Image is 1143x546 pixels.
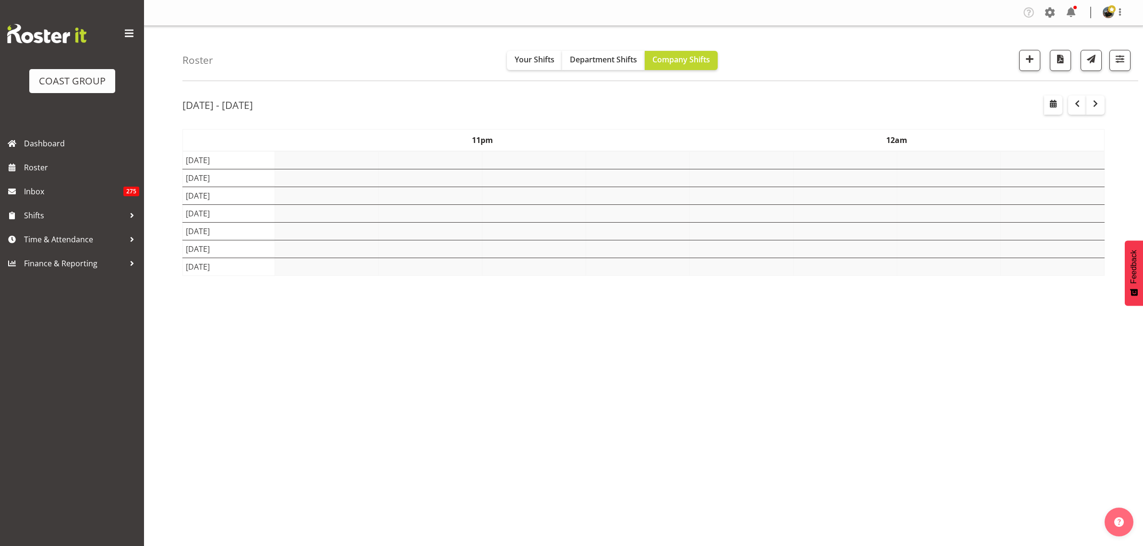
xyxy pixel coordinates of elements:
[39,74,106,88] div: COAST GROUP
[183,151,275,169] td: [DATE]
[24,136,139,151] span: Dashboard
[652,54,710,65] span: Company Shifts
[570,54,637,65] span: Department Shifts
[1109,50,1131,71] button: Filter Shifts
[24,160,139,175] span: Roster
[7,24,86,43] img: Rosterit website logo
[507,51,562,70] button: Your Shifts
[515,54,554,65] span: Your Shifts
[183,240,275,258] td: [DATE]
[183,187,275,204] td: [DATE]
[182,55,213,66] h4: Roster
[1125,240,1143,306] button: Feedback - Show survey
[24,184,123,199] span: Inbox
[123,187,139,196] span: 275
[183,258,275,275] td: [DATE]
[182,99,253,111] h2: [DATE] - [DATE]
[562,51,645,70] button: Department Shifts
[24,208,125,223] span: Shifts
[690,129,1105,151] th: 12am
[24,256,125,271] span: Finance & Reporting
[1081,50,1102,71] button: Send a list of all shifts for the selected filtered period to all rostered employees.
[645,51,718,70] button: Company Shifts
[1114,517,1124,527] img: help-xxl-2.png
[24,232,125,247] span: Time & Attendance
[183,204,275,222] td: [DATE]
[183,222,275,240] td: [DATE]
[1050,50,1071,71] button: Download a PDF of the roster according to the set date range.
[1044,95,1062,115] button: Select a specific date within the roster.
[183,169,275,187] td: [DATE]
[1019,50,1040,71] button: Add a new shift
[1103,7,1114,18] img: abe-denton65321ee68e143815db86bfb5b039cb77.png
[275,129,690,151] th: 11pm
[1130,250,1138,284] span: Feedback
